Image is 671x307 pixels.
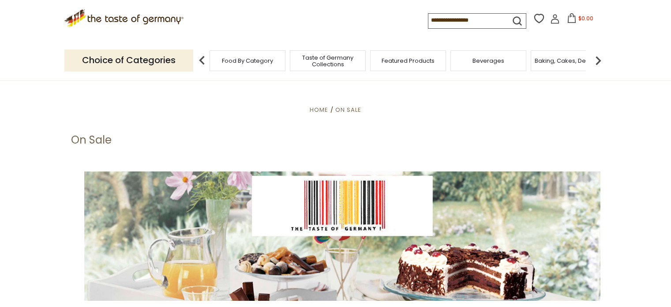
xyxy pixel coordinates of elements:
[84,171,600,301] img: the-taste-of-germany-barcode-3.jpg
[578,15,593,22] span: $0.00
[222,57,273,64] a: Food By Category
[193,52,211,69] img: previous arrow
[472,57,504,64] a: Beverages
[382,57,435,64] a: Featured Products
[71,133,112,147] h1: On Sale
[292,54,363,68] a: Taste of Germany Collections
[562,13,599,27] button: $0.00
[535,57,603,64] a: Baking, Cakes, Desserts
[310,106,328,114] a: Home
[64,49,193,71] p: Choice of Categories
[589,52,607,69] img: next arrow
[335,106,361,114] a: On Sale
